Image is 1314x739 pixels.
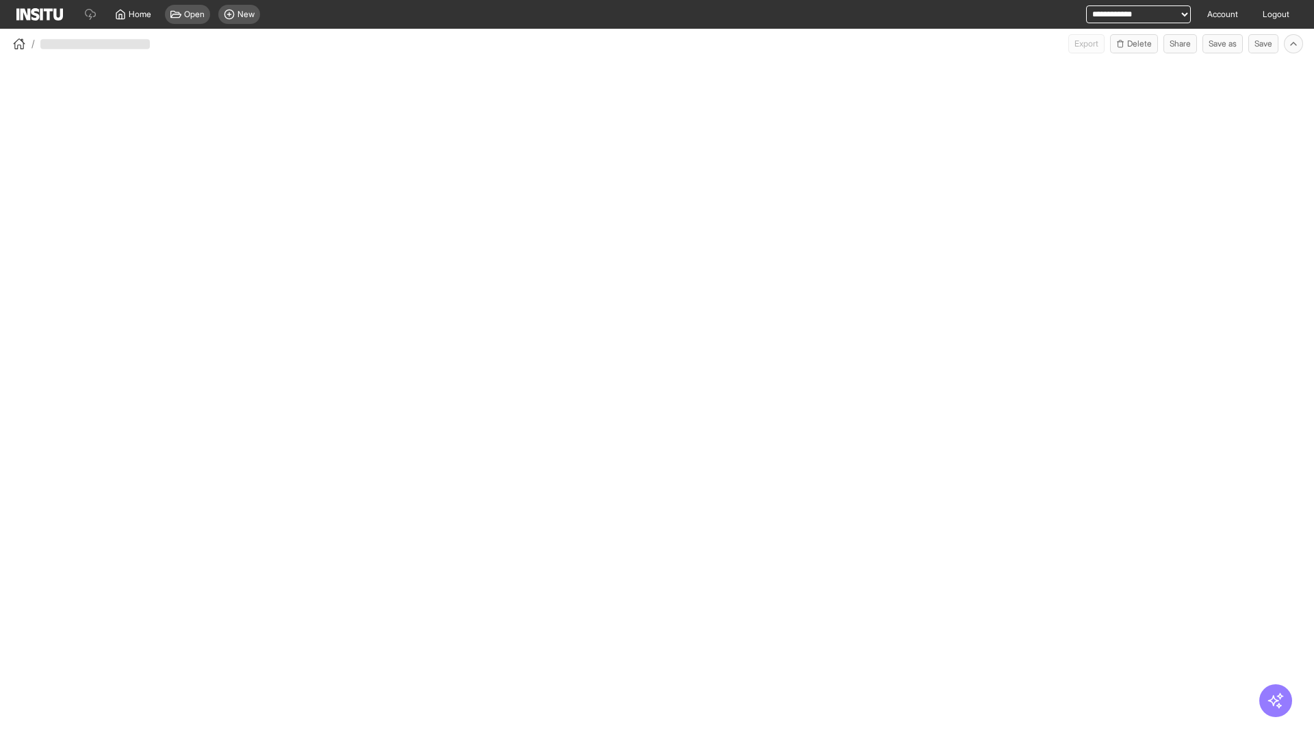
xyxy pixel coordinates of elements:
[184,9,205,20] span: Open
[1110,34,1158,53] button: Delete
[16,8,63,21] img: Logo
[237,9,255,20] span: New
[31,37,35,51] span: /
[1163,34,1197,53] button: Share
[1068,34,1105,53] button: Export
[1248,34,1278,53] button: Save
[1202,34,1243,53] button: Save as
[129,9,151,20] span: Home
[11,36,35,52] button: /
[1068,34,1105,53] span: Can currently only export from Insights reports.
